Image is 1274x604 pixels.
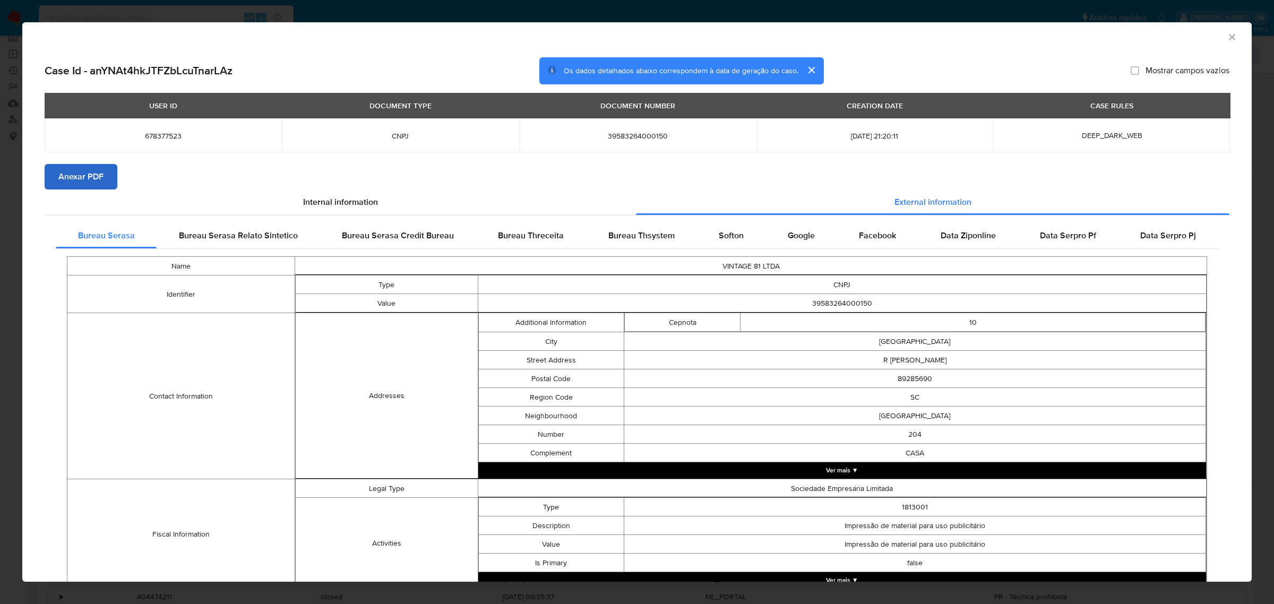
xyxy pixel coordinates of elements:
span: Bureau Serasa [78,229,135,241]
td: Addresses [296,313,478,479]
td: Impressão de material para uso publicitário [624,535,1206,554]
span: Anexar PDF [58,165,104,188]
span: Mostrar campos vazios [1146,65,1229,76]
td: Value [296,294,478,313]
td: 1813001 [624,498,1206,516]
td: Street Address [478,351,624,369]
div: DOCUMENT NUMBER [594,97,682,115]
td: Impressão de material para uso publicitário [624,516,1206,535]
span: Google [788,229,815,241]
td: Complement [478,444,624,462]
td: Cepnota [624,313,741,332]
span: Os dados detalhados abaixo correspondem à data de geração do caso. [564,65,798,76]
td: Fiscal Information [67,479,295,589]
td: Additional Information [478,313,624,332]
div: closure-recommendation-modal [22,22,1252,582]
td: Activities [296,498,478,589]
span: Softon [719,229,744,241]
button: cerrar [798,57,824,83]
span: Data Ziponline [941,229,996,241]
span: 39583264000150 [532,131,744,141]
td: Type [296,275,478,294]
span: Data Serpro Pj [1140,229,1196,241]
span: [DATE] 21:20:11 [769,131,981,141]
td: City [478,332,624,351]
td: Contact Information [67,313,295,479]
span: Data Serpro Pf [1040,229,1096,241]
td: Value [478,535,624,554]
td: [GEOGRAPHIC_DATA] [624,332,1206,351]
td: 39583264000150 [478,294,1207,313]
td: Sociedade Empresária Limitada [478,479,1207,498]
input: Mostrar campos vazios [1131,66,1139,75]
td: SC [624,388,1206,407]
button: Anexar PDF [45,164,117,189]
td: Identifier [67,275,295,313]
span: Bureau Threceita [498,229,564,241]
span: CNPJ [295,131,506,141]
button: Fechar a janela [1227,32,1236,41]
td: R [PERSON_NAME] [624,351,1206,369]
div: Detailed info [45,189,1229,215]
td: Region Code [478,388,624,407]
td: 10 [741,313,1206,332]
td: Description [478,516,624,535]
span: Bureau Serasa Credit Bureau [342,229,454,241]
span: 678377523 [57,131,269,141]
span: Bureau Serasa Relato Sintetico [179,229,298,241]
div: DOCUMENT TYPE [363,97,438,115]
span: DEEP_DARK_WEB [1082,130,1142,141]
span: Internal information [303,196,378,208]
td: CNPJ [478,275,1207,294]
div: Detailed external info [56,223,1218,248]
td: Name [67,257,295,275]
span: Facebook [859,229,896,241]
td: Is Primary [478,554,624,572]
td: false [624,554,1206,572]
td: VINTAGE 81 LTDA [295,257,1207,275]
td: Type [478,498,624,516]
td: CASA [624,444,1206,462]
td: Postal Code [478,369,624,388]
span: External information [894,196,971,208]
td: Number [478,425,624,444]
div: CASE RULES [1084,97,1140,115]
button: Expand array [478,462,1207,478]
td: [GEOGRAPHIC_DATA] [624,407,1206,425]
td: 89285690 [624,369,1206,388]
h2: Case Id - anYNAt4hkJTFZbLcuTnarLAz [45,64,233,77]
button: Expand array [478,572,1207,588]
td: Legal Type [296,479,478,498]
div: USER ID [143,97,184,115]
span: Bureau Thsystem [608,229,675,241]
td: Neighbourhood [478,407,624,425]
td: 204 [624,425,1206,444]
div: CREATION DATE [840,97,909,115]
